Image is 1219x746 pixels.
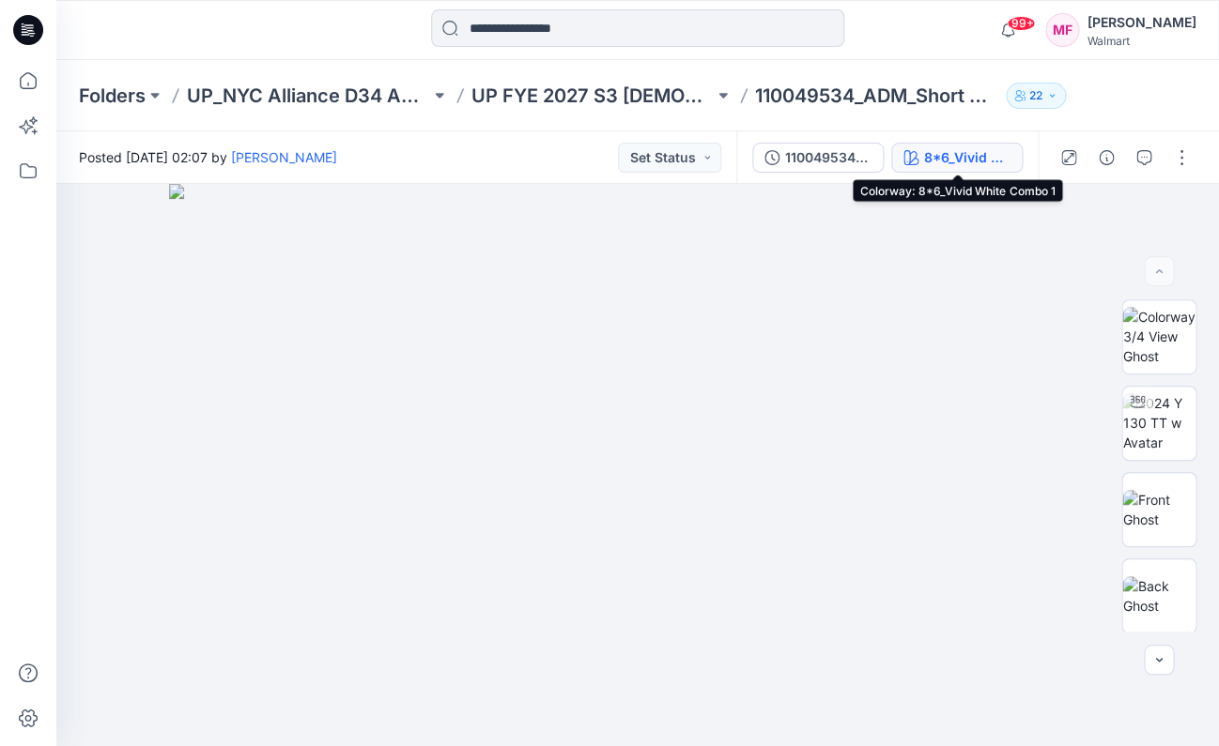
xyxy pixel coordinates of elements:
[1029,85,1042,106] p: 22
[1122,393,1196,452] img: 2024 Y 130 TT w Avatar
[785,147,872,168] div: 110049534_ColorRun_Short Sleeve Polo Sweater-7-30
[79,83,146,109] a: Folders
[169,184,1106,746] img: eyJhbGciOiJIUzI1NiIsImtpZCI6IjAiLCJzbHQiOiJzZXMiLCJ0eXAiOiJKV1QifQ.eyJkYXRhIjp7InR5cGUiOiJzdG9yYW...
[187,83,430,109] a: UP_NYC Alliance D34 Activewear Sweaters
[924,147,1011,168] div: 8*6_Vivid White Combo 1
[1007,16,1035,31] span: 99+
[79,147,337,167] span: Posted [DATE] 02:07 by
[891,143,1023,173] button: 8*6_Vivid White Combo 1
[1122,307,1196,366] img: Colorway 3/4 View Ghost
[755,83,998,109] p: 110049534_ADM_Short Sleeve Polo Sweater
[231,149,337,165] a: [PERSON_NAME]
[1122,490,1196,529] img: Front Ghost
[1045,13,1079,47] div: MF
[471,83,715,109] a: UP FYE 2027 S3 [DEMOGRAPHIC_DATA] ACTIVE NYC Alliance
[1091,143,1121,173] button: Details
[1122,576,1196,616] img: Back Ghost
[752,143,884,173] button: 110049534_ColorRun_Short Sleeve Polo Sweater-7-30
[1006,83,1066,109] button: 22
[1087,34,1196,48] div: Walmart
[1087,11,1196,34] div: [PERSON_NAME]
